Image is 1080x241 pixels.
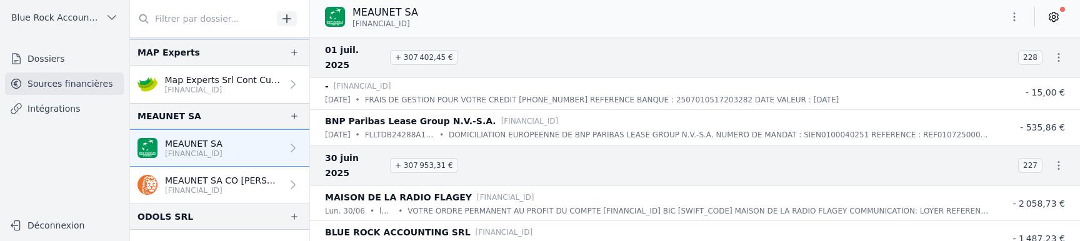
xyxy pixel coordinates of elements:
p: - [325,79,329,94]
span: 227 [1018,158,1042,173]
div: • [398,205,402,217]
div: ODOLS SRL [137,209,193,224]
span: + 307 953,31 € [390,158,458,173]
p: lun. 30/06 [325,205,365,217]
p: FRAIS DE GESTION POUR VOTRE CREDIT [PHONE_NUMBER] REFERENCE BANQUE : 2507010517203282 DATE VALEUR... [365,94,839,106]
div: MEAUNET SA [137,109,201,124]
p: [FINANCIAL_ID] [477,191,534,204]
button: Déconnexion [5,215,124,235]
a: Sources financières [5,72,124,95]
span: - 535,86 € [1020,122,1065,132]
p: loyer [379,205,393,217]
img: crelan.png [137,74,157,94]
p: [DATE] [325,94,351,106]
div: • [356,129,360,141]
span: + 307 402,45 € [390,50,458,65]
span: - 2 058,73 € [1012,199,1065,209]
button: Blue Rock Accounting [5,7,124,27]
div: • [356,94,360,106]
p: [FINANCIAL_ID] [165,185,282,195]
input: Filtrer par dossier... [130,7,272,30]
span: - 15,00 € [1026,87,1065,97]
a: Map Experts Srl Cont Curent [FINANCIAL_ID] [130,66,309,103]
div: • [370,205,374,217]
span: 228 [1018,50,1042,65]
p: MEAUNET SA [352,5,418,20]
span: 30 juin 2025 [325,150,385,180]
p: BLUE ROCK ACCOUNTING SRL [325,225,471,240]
p: MAISON DE LA RADIO FLAGEY [325,190,472,205]
p: VOTRE ORDRE PERMANENT AU PROFIT DU COMPTE [FINANCIAL_ID] BIC [SWIFT_CODE] MAISON DE LA RADIO FLAG... [407,205,990,217]
p: [FINANCIAL_ID] [165,85,282,95]
a: Dossiers [5,47,124,70]
p: [FINANCIAL_ID] [334,80,391,92]
p: [FINANCIAL_ID] [501,115,559,127]
div: MAP Experts [137,45,200,60]
p: [FINANCIAL_ID] [165,149,222,159]
p: MEAUNET SA [165,137,222,150]
p: Map Experts Srl Cont Curent [165,74,282,86]
span: Blue Rock Accounting [11,11,101,24]
p: [FINANCIAL_ID] [476,226,533,239]
p: [DATE] [325,129,351,141]
p: BNP Paribas Lease Group N.V.-S.A. [325,114,496,129]
span: [FINANCIAL_ID] [352,19,410,29]
a: Intégrations [5,97,124,120]
img: BNP_BE_BUSINESS_GEBABEBB.png [137,138,157,158]
p: MEAUNET SA CO [PERSON_NAME] [165,174,282,187]
a: MEAUNET SA CO [PERSON_NAME] [FINANCIAL_ID] [130,167,309,204]
p: FLLTDB24288A1C05413EPU6T343942 [365,129,434,141]
p: DOMICILIATION EUROPEENNE DE BNP PARIBAS LEASE GROUP N.V.-S.A. NUMERO DE MANDAT : SIEN0100040251 R... [449,129,990,141]
img: BNP_BE_BUSINESS_GEBABEBB.png [325,7,345,27]
a: MEAUNET SA [FINANCIAL_ID] [130,129,309,167]
div: • [439,129,444,141]
img: ing.png [137,175,157,195]
span: 01 juil. 2025 [325,42,385,72]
